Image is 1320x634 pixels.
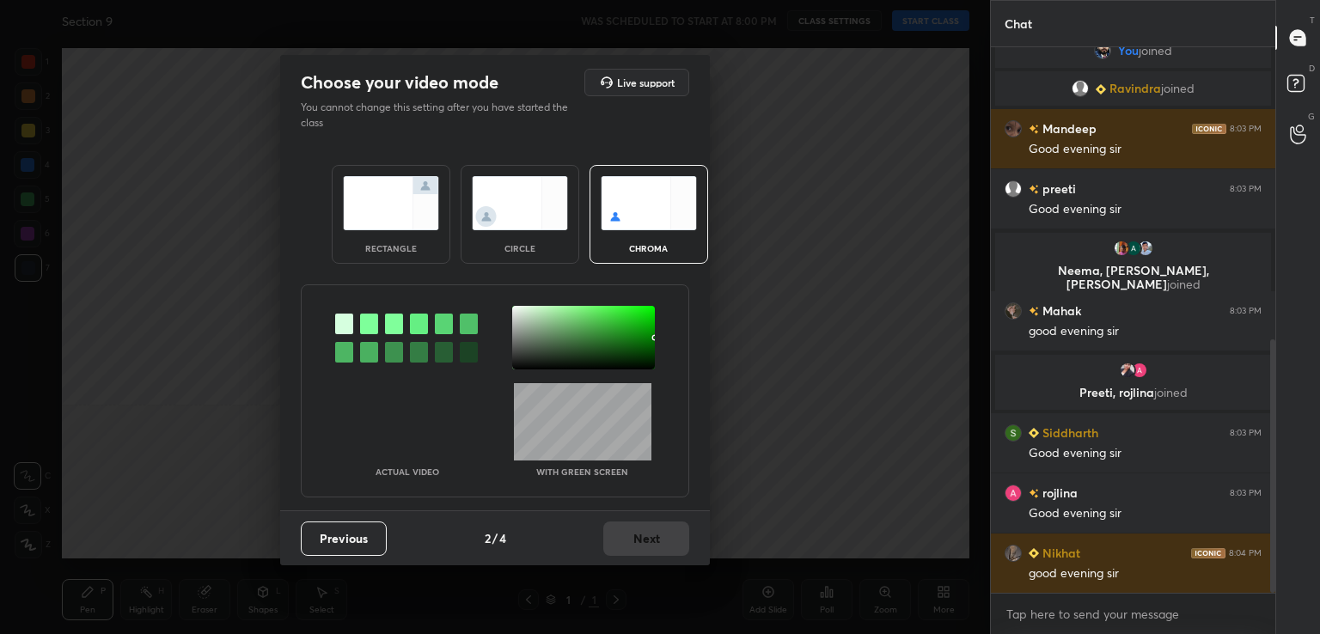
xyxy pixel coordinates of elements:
[1029,489,1039,498] img: no-rating-badge.077c3623.svg
[1029,565,1262,582] div: good evening sir
[1039,424,1098,442] h6: Siddharth
[1039,302,1081,320] h6: Mahak
[1161,82,1195,95] span: joined
[1094,42,1111,59] img: 0ee430d530ea4eab96c2489b3c8ae121.jpg
[1005,180,1022,198] img: default.png
[1005,424,1022,442] img: 3
[1029,548,1039,558] img: Learner_Badge_beginner_1_8b307cf2a0.svg
[499,529,506,547] h4: 4
[614,244,683,253] div: chroma
[1029,505,1262,522] div: Good evening sir
[1191,548,1225,558] img: iconic-dark.1390631f.png
[485,529,491,547] h4: 2
[1039,119,1097,137] h6: Mandeep
[1230,488,1262,498] div: 8:03 PM
[1029,141,1262,158] div: Good evening sir
[1119,362,1136,379] img: 47bd0b8308db4cafb133322dde33d233.jpg
[1131,362,1148,379] img: 3
[492,529,498,547] h4: /
[1005,264,1261,291] p: Neema, [PERSON_NAME], [PERSON_NAME]
[1230,124,1262,134] div: 8:03 PM
[1109,82,1161,95] span: Ravindra
[1029,185,1039,194] img: no-rating-badge.077c3623.svg
[1039,180,1076,198] h6: preeti
[1309,62,1315,75] p: D
[1029,445,1262,462] div: Good evening sir
[1154,384,1188,400] span: joined
[376,467,439,476] p: Actual Video
[1308,110,1315,123] p: G
[536,467,628,476] p: With green screen
[472,176,568,230] img: circleScreenIcon.acc0effb.svg
[1230,184,1262,194] div: 8:03 PM
[1118,44,1139,58] span: You
[1005,302,1022,320] img: c6948b4914544d7dbeddbd7d3c70e643.jpg
[991,47,1275,594] div: grid
[1005,485,1022,502] img: 3
[301,100,579,131] p: You cannot change this setting after you have started the class
[1113,240,1130,257] img: 9799b6a00d594d9ea2c73f0912890dec.jpg
[601,176,697,230] img: chromaScreenIcon.c19ab0a0.svg
[343,176,439,230] img: normalScreenIcon.ae25ed63.svg
[1230,306,1262,316] div: 8:03 PM
[1096,84,1106,94] img: Learner_Badge_beginner_1_8b307cf2a0.svg
[1167,276,1201,292] span: joined
[1137,240,1154,257] img: 9a7ae6167e314c9ba854979080a173d3.jpg
[1192,124,1226,134] img: iconic-dark.1390631f.png
[1005,120,1022,137] img: 3
[1125,240,1142,257] img: 3
[1005,386,1261,399] p: Preeti, rojlina
[357,244,425,253] div: rectangle
[1029,323,1262,340] div: good evening sir
[617,77,675,88] h5: Live support
[1029,201,1262,218] div: Good evening sir
[1072,80,1089,97] img: default.png
[1029,428,1039,438] img: Learner_Badge_beginner_1_8b307cf2a0.svg
[1039,544,1080,562] h6: Nikhat
[1029,307,1039,316] img: no-rating-badge.077c3623.svg
[1230,428,1262,438] div: 8:03 PM
[1005,545,1022,562] img: 79a9d9ec786c4f24a2d7d5a34bc200e3.jpg
[301,521,387,556] button: Previous
[1039,484,1078,502] h6: rojlina
[1310,14,1315,27] p: T
[1029,125,1039,134] img: no-rating-badge.077c3623.svg
[301,71,498,94] h2: Choose your video mode
[1139,44,1172,58] span: joined
[1229,548,1262,558] div: 8:04 PM
[991,1,1046,46] p: Chat
[486,244,554,253] div: circle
